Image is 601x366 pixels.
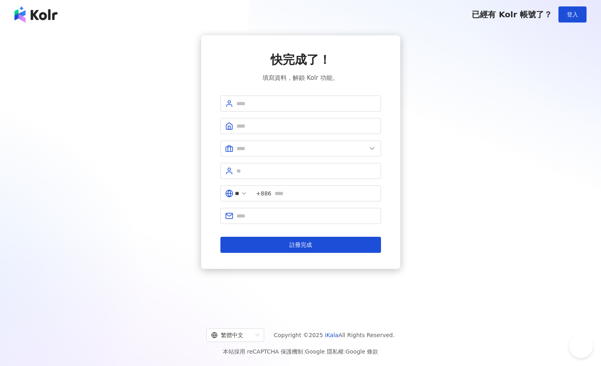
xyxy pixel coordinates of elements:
[344,348,346,355] span: |
[256,189,271,198] span: +886
[558,6,587,22] button: 登入
[303,348,305,355] span: |
[289,242,312,248] span: 註冊完成
[325,332,338,338] a: iKala
[263,73,338,83] span: 填寫資料，解鎖 Kolr 功能。
[220,237,381,253] button: 註冊完成
[569,334,593,358] iframe: Help Scout Beacon - Open
[567,11,578,18] span: 登入
[211,329,252,342] div: 繁體中文
[14,6,57,22] img: logo
[274,330,395,340] span: Copyright © 2025 All Rights Reserved.
[345,348,378,355] a: Google 條款
[271,51,331,68] span: 快完成了！
[223,347,378,356] span: 本站採用 reCAPTCHA 保護機制
[472,10,552,19] span: 已經有 Kolr 帳號了？
[305,348,344,355] a: Google 隱私權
